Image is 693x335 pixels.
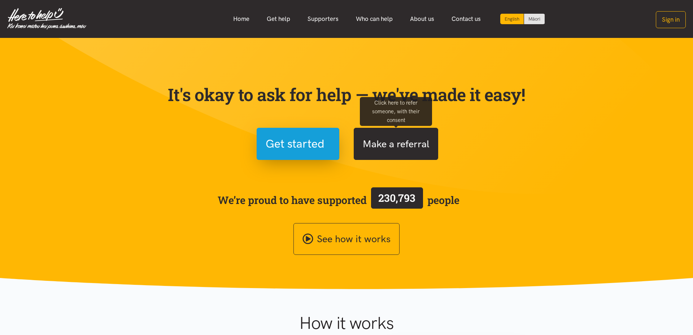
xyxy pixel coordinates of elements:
[266,135,324,153] span: Get started
[258,11,299,27] a: Get help
[166,84,527,105] p: It's okay to ask for help — we've made it easy!
[225,11,258,27] a: Home
[378,191,415,205] span: 230,793
[524,14,545,24] a: Switch to Te Reo Māori
[656,11,686,28] button: Sign in
[7,8,86,30] img: Home
[218,186,459,214] span: We’re proud to have supported people
[500,14,524,24] div: Current language
[293,223,400,255] a: See how it works
[257,128,339,160] button: Get started
[347,11,401,27] a: Who can help
[443,11,489,27] a: Contact us
[367,186,427,214] a: 230,793
[360,97,432,126] div: Click here to refer someone, with their consent
[228,313,464,334] h1: How it works
[299,11,347,27] a: Supporters
[401,11,443,27] a: About us
[354,128,438,160] button: Make a referral
[500,14,545,24] div: Language toggle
